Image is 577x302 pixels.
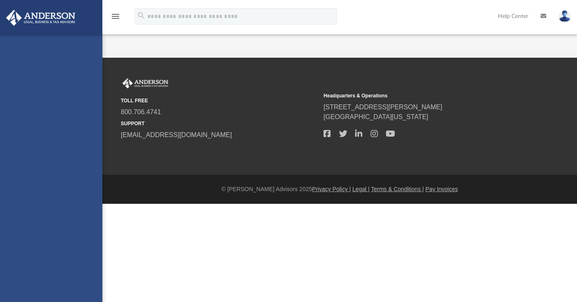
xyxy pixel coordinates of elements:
a: [STREET_ADDRESS][PERSON_NAME] [324,104,442,110]
small: Headquarters & Operations [324,92,520,99]
a: Pay Invoices [425,186,458,192]
a: menu [111,16,120,21]
a: 800.706.4741 [121,108,161,115]
a: Terms & Conditions | [371,186,424,192]
a: Privacy Policy | [312,186,351,192]
small: SUPPORT [121,120,318,127]
i: search [137,11,146,20]
i: menu [111,11,120,21]
div: © [PERSON_NAME] Advisors 2025 [102,185,577,194]
img: Anderson Advisors Platinum Portal [121,78,170,89]
img: User Pic [559,10,571,22]
a: [GEOGRAPHIC_DATA][US_STATE] [324,113,428,120]
a: [EMAIL_ADDRESS][DOMAIN_NAME] [121,131,232,138]
small: TOLL FREE [121,97,318,104]
img: Anderson Advisors Platinum Portal [4,10,78,26]
a: Legal | [353,186,370,192]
